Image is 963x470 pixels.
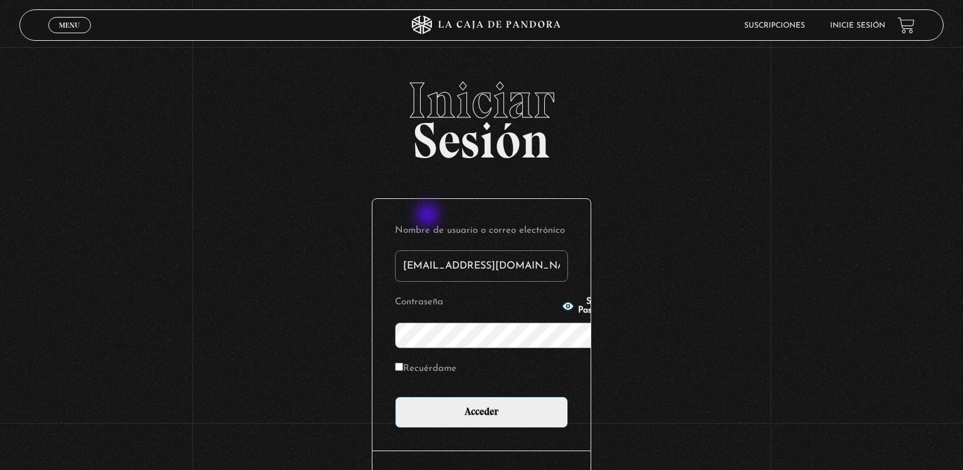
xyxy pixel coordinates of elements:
[830,22,885,29] a: Inicie sesión
[395,363,403,371] input: Recuérdame
[744,22,805,29] a: Suscripciones
[19,75,944,156] h2: Sesión
[562,297,614,315] button: Show Password
[19,75,944,126] span: Iniciar
[395,360,456,379] label: Recuérdame
[578,297,614,315] span: Show Password
[59,21,80,29] span: Menu
[395,397,568,428] input: Acceder
[898,16,915,33] a: View your shopping cart
[395,293,558,312] label: Contraseña
[55,32,85,41] span: Cerrar
[395,222,568,241] label: Nombre de usuario o correo electrónico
